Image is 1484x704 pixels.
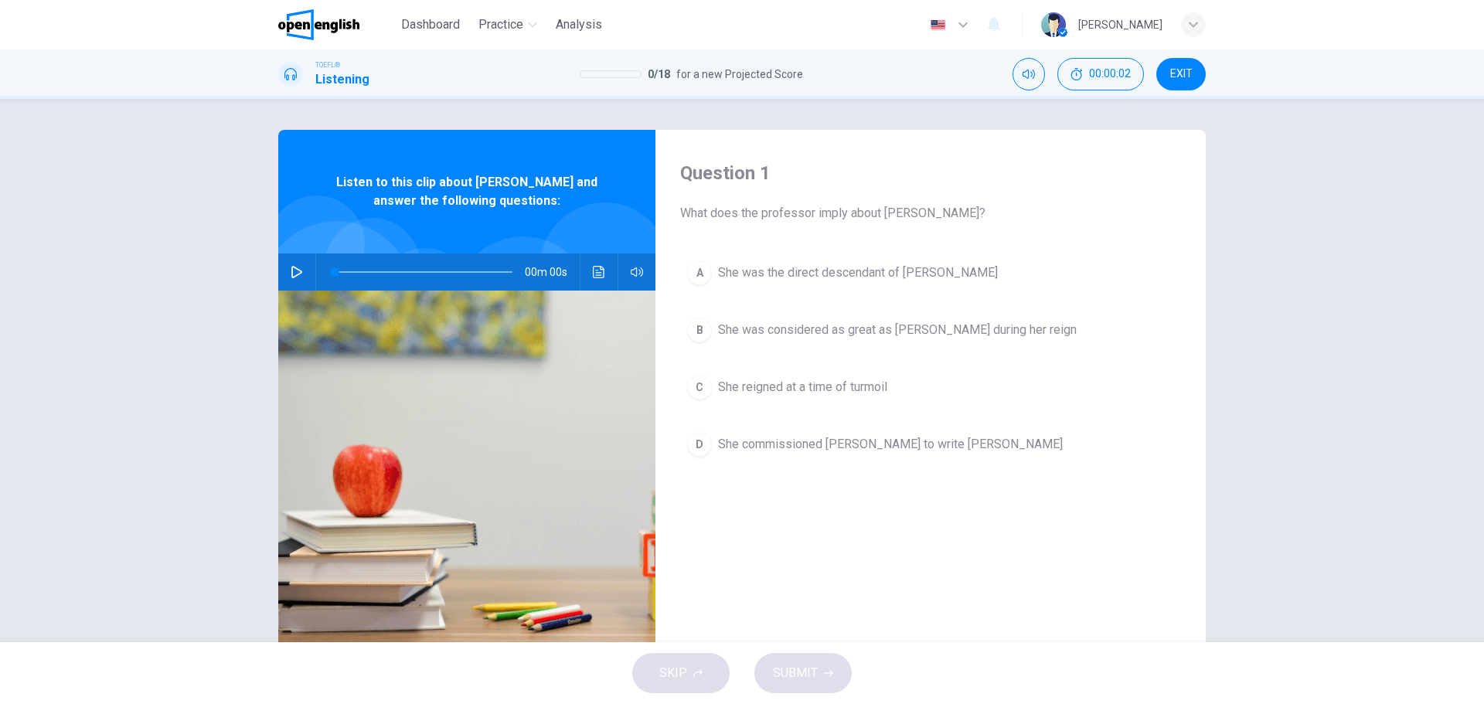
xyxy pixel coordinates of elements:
[550,11,608,39] button: Analysis
[928,19,948,31] img: en
[680,161,1181,185] h4: Question 1
[1089,68,1131,80] span: 00:00:02
[680,368,1181,406] button: CShe reigned at a time of turmoil
[687,375,712,400] div: C
[315,70,369,89] h1: Listening
[278,291,655,667] img: Listen to this clip about Henry V and answer the following questions:
[718,321,1077,339] span: She was considered as great as [PERSON_NAME] during her reign
[718,378,887,396] span: She reigned at a time of turmoil
[1057,58,1144,90] button: 00:00:02
[687,260,712,285] div: A
[278,9,395,40] a: OpenEnglish logo
[525,253,580,291] span: 00m 00s
[556,15,602,34] span: Analysis
[478,15,523,34] span: Practice
[472,11,543,39] button: Practice
[1057,58,1144,90] div: Hide
[676,65,803,83] span: for a new Projected Score
[315,60,340,70] span: TOEFL®
[680,204,1181,223] span: What does the professor imply about [PERSON_NAME]?
[587,253,611,291] button: Click to see the audio transcription
[328,173,605,210] span: Listen to this clip about [PERSON_NAME] and answer the following questions:
[1078,15,1162,34] div: [PERSON_NAME]
[680,311,1181,349] button: BShe was considered as great as [PERSON_NAME] during her reign
[718,264,998,282] span: She was the direct descendant of [PERSON_NAME]
[1041,12,1066,37] img: Profile picture
[1156,58,1206,90] button: EXIT
[718,435,1063,454] span: She commissioned [PERSON_NAME] to write [PERSON_NAME]
[687,432,712,457] div: D
[395,11,466,39] button: Dashboard
[401,15,460,34] span: Dashboard
[687,318,712,342] div: B
[278,9,359,40] img: OpenEnglish logo
[1013,58,1045,90] div: Mute
[680,425,1181,464] button: DShe commissioned [PERSON_NAME] to write [PERSON_NAME]
[1170,68,1193,80] span: EXIT
[680,253,1181,292] button: AShe was the direct descendant of [PERSON_NAME]
[648,65,670,83] span: 0 / 18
